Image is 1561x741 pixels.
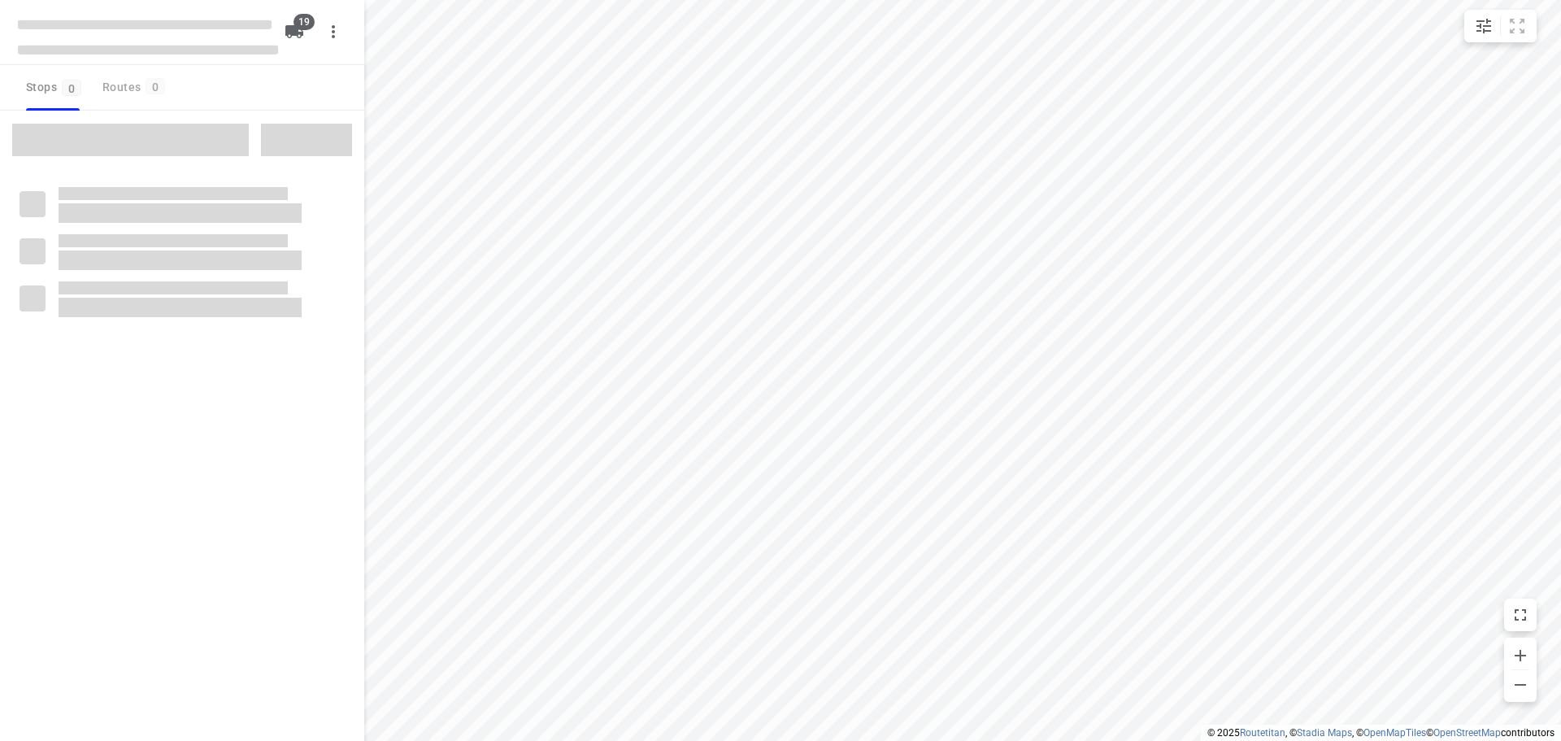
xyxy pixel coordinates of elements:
[1240,727,1285,739] a: Routetitan
[1207,727,1554,739] li: © 2025 , © , © © contributors
[1297,727,1352,739] a: Stadia Maps
[1363,727,1426,739] a: OpenMapTiles
[1468,10,1500,42] button: Map settings
[1464,10,1537,42] div: small contained button group
[1433,727,1501,739] a: OpenStreetMap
